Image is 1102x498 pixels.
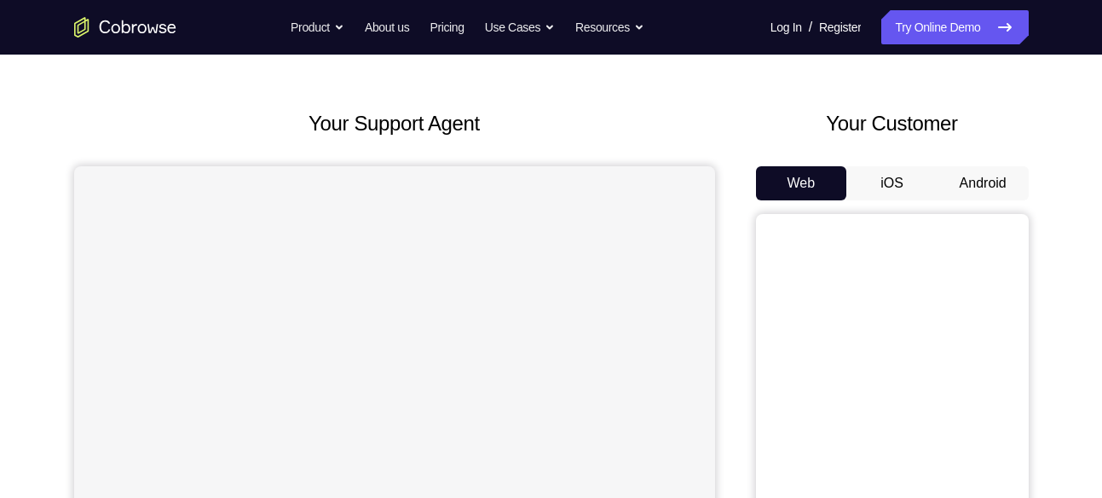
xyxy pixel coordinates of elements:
h2: Your Customer [756,108,1029,139]
button: Android [938,166,1029,200]
span: / [809,17,812,38]
a: Go to the home page [74,17,176,38]
a: Log In [770,10,802,44]
button: Resources [575,10,644,44]
button: Product [291,10,344,44]
a: Register [819,10,861,44]
h2: Your Support Agent [74,108,715,139]
a: About us [365,10,409,44]
button: iOS [846,166,938,200]
a: Try Online Demo [881,10,1028,44]
button: Web [756,166,847,200]
a: Pricing [430,10,464,44]
button: Use Cases [485,10,555,44]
